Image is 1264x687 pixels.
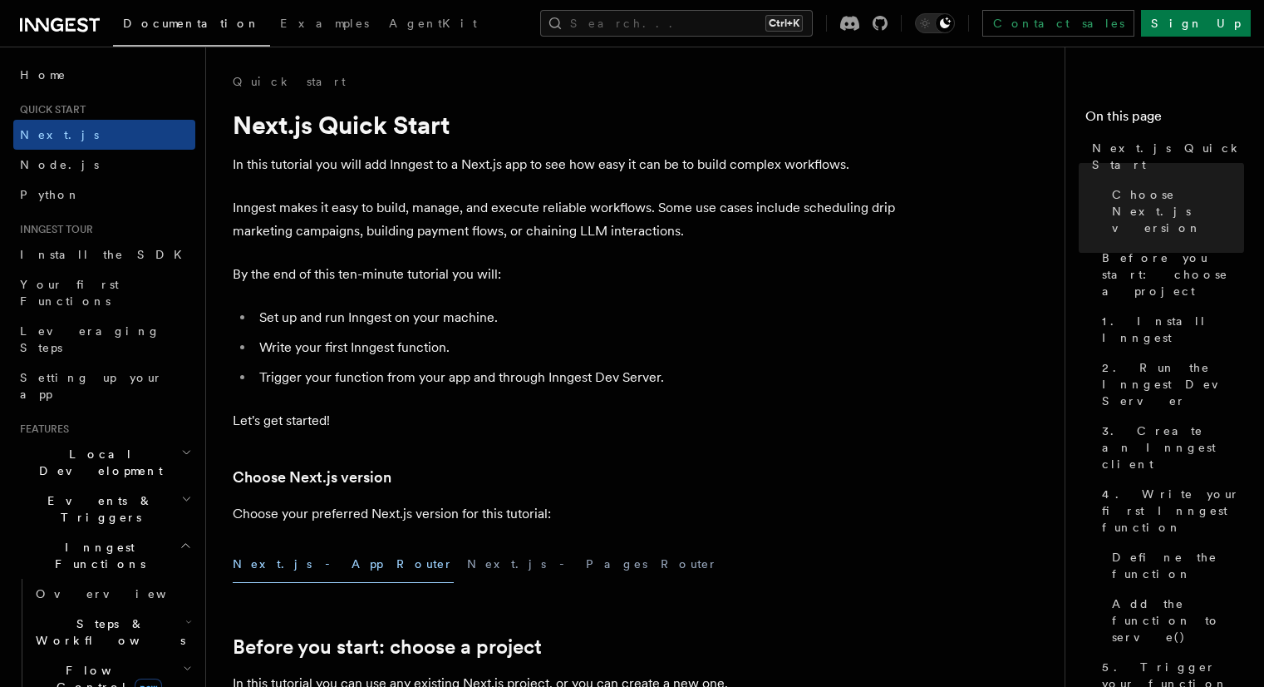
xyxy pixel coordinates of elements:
[233,263,898,286] p: By the end of this ten-minute tutorial you will:
[13,223,93,236] span: Inngest tour
[1095,306,1244,353] a: 1. Install Inngest
[20,128,99,141] span: Next.js
[233,635,542,659] a: Before you start: choose a project
[13,240,195,269] a: Install the SDK
[20,67,66,83] span: Home
[1095,243,1244,306] a: Before you start: choose a project
[233,196,898,243] p: Inngest makes it easy to build, manage, and execute reliable workflows. Some use cases include sc...
[765,15,803,32] kbd: Ctrl+K
[29,615,185,649] span: Steps & Workflows
[270,5,379,45] a: Examples
[13,60,195,90] a: Home
[36,587,207,601] span: Overview
[233,466,391,489] a: Choose Next.js version
[1112,186,1244,236] span: Choose Next.js version
[20,248,192,261] span: Install the SDK
[20,278,119,308] span: Your first Functions
[1095,479,1244,542] a: 4. Write your first Inngest function
[13,423,69,436] span: Features
[1112,549,1244,582] span: Define the function
[1105,589,1244,652] a: Add the function to serve()
[29,579,195,609] a: Overview
[20,188,81,201] span: Python
[13,539,180,572] span: Inngest Functions
[389,17,477,30] span: AgentKit
[13,150,195,180] a: Node.js
[20,324,160,354] span: Leveraging Steps
[1085,106,1244,133] h4: On this page
[1095,353,1244,416] a: 2. Run the Inngest Dev Server
[123,17,260,30] span: Documentation
[233,73,346,90] a: Quick start
[13,446,181,479] span: Local Development
[1102,250,1244,299] span: Before you start: choose a project
[1141,10,1251,37] a: Sign Up
[1095,416,1244,479] a: 3. Create an Inngest client
[233,546,454,583] button: Next.js - App Router
[254,366,898,389] li: Trigger your function from your app and through Inngest Dev Server.
[254,336,898,359] li: Write your first Inngest function.
[233,502,898,526] p: Choose your preferred Next.js version for this tutorial:
[982,10,1134,37] a: Contact sales
[29,609,195,655] button: Steps & Workflows
[1102,423,1244,472] span: 3. Create an Inngest client
[233,409,898,432] p: Let's get started!
[1102,486,1244,536] span: 4. Write your first Inngest function
[1085,133,1244,180] a: Next.js Quick Start
[13,363,195,409] a: Setting up your app
[1112,596,1244,645] span: Add the function to serve()
[13,269,195,316] a: Your first Functions
[13,486,195,532] button: Events & Triggers
[113,5,270,47] a: Documentation
[467,546,718,583] button: Next.js - Pages Router
[233,110,898,140] h1: Next.js Quick Start
[20,158,99,171] span: Node.js
[13,439,195,486] button: Local Development
[13,316,195,363] a: Leveraging Steps
[13,120,195,150] a: Next.js
[13,532,195,579] button: Inngest Functions
[1102,313,1244,346] span: 1. Install Inngest
[1092,140,1244,173] span: Next.js Quick Start
[1105,180,1244,243] a: Choose Next.js version
[379,5,487,45] a: AgentKit
[13,103,86,116] span: Quick start
[13,492,181,526] span: Events & Triggers
[13,180,195,210] a: Python
[1105,542,1244,589] a: Define the function
[915,13,955,33] button: Toggle dark mode
[20,371,163,401] span: Setting up your app
[254,306,898,329] li: Set up and run Inngest on your machine.
[233,153,898,176] p: In this tutorial you will add Inngest to a Next.js app to see how easy it can be to build complex...
[540,10,813,37] button: Search...Ctrl+K
[280,17,369,30] span: Examples
[1102,359,1244,409] span: 2. Run the Inngest Dev Server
